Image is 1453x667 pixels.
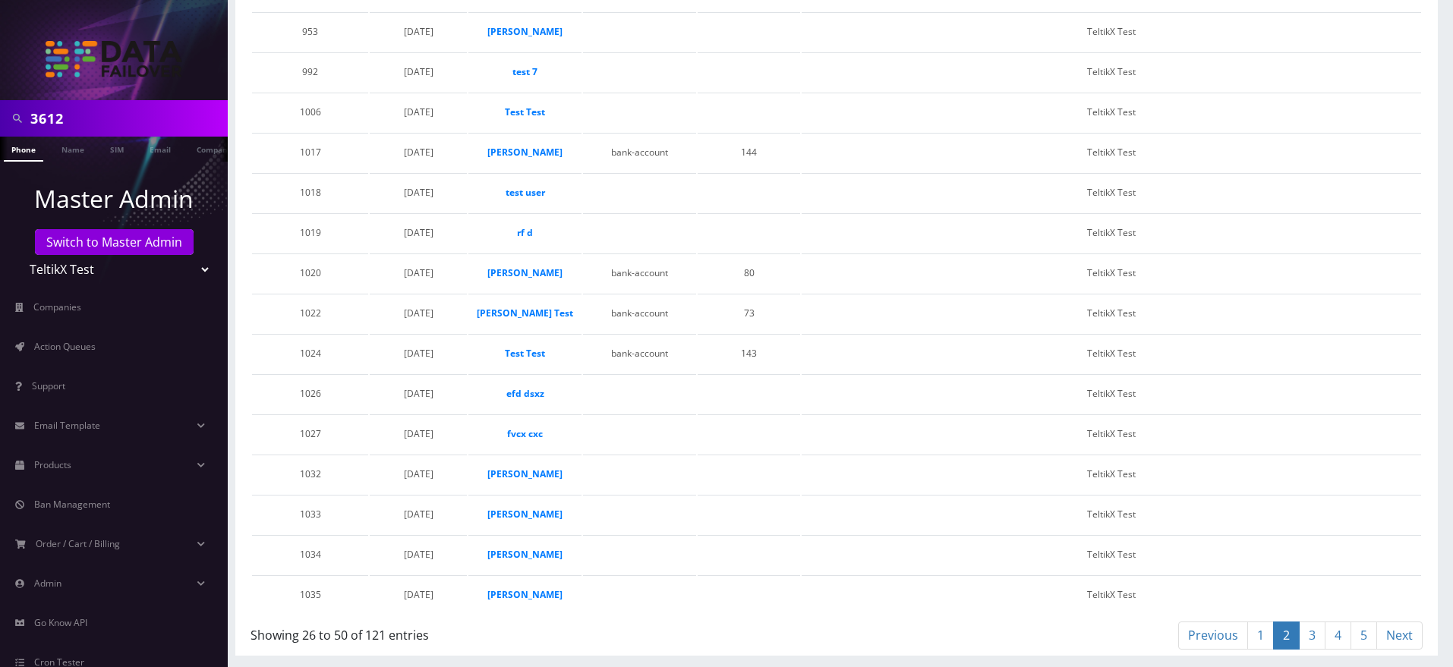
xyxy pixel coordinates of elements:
td: [DATE] [370,133,467,171]
a: Company [189,137,240,160]
a: [PERSON_NAME] [487,25,563,38]
a: rf d [517,226,533,239]
td: [DATE] [370,253,467,292]
td: 1032 [252,455,368,493]
button: Switch to Master Admin [35,229,194,255]
a: Email [142,137,178,160]
a: 4 [1325,621,1351,650]
a: fvcx cxc [507,427,543,440]
td: 1022 [252,294,368,332]
td: 1018 [252,173,368,212]
td: [DATE] [370,575,467,614]
span: Support [32,379,65,392]
span: Order / Cart / Billing [36,537,120,550]
input: Search in Company [30,104,224,133]
td: 1006 [252,93,368,131]
a: 2 [1273,621,1300,650]
a: [PERSON_NAME] Test [477,307,573,319]
span: Companies [33,300,81,313]
a: [PERSON_NAME] [487,266,563,279]
td: [DATE] [370,12,467,51]
td: [DATE] [370,374,467,413]
img: TeltikX Test [46,41,182,77]
td: bank-account [583,133,696,171]
td: bank-account [583,334,696,373]
td: TeltikX Test [802,334,1421,373]
td: [DATE] [370,535,467,574]
span: Admin [34,577,61,590]
td: 80 [698,253,800,292]
a: [PERSON_NAME] [487,508,563,521]
span: Action Queues [34,340,96,353]
a: Test Test [505,105,545,118]
a: Phone [4,137,43,162]
a: Next [1376,621,1423,650]
span: Email Template [34,419,100,432]
td: [DATE] [370,93,467,131]
td: TeltikX Test [802,575,1421,614]
a: Test Test [505,347,545,360]
td: TeltikX Test [802,253,1421,292]
td: [DATE] [370,495,467,533]
td: TeltikX Test [802,414,1421,453]
td: TeltikX Test [802,52,1421,91]
td: TeltikX Test [802,133,1421,171]
td: [DATE] [370,173,467,212]
td: TeltikX Test [802,495,1421,533]
td: TeltikX Test [802,374,1421,413]
td: TeltikX Test [802,173,1421,212]
a: Previous [1178,621,1248,650]
td: 1019 [252,213,368,252]
td: TeltikX Test [802,93,1421,131]
td: 1020 [252,253,368,292]
td: TeltikX Test [802,213,1421,252]
a: [PERSON_NAME] [487,467,563,480]
td: bank-account [583,253,696,292]
span: Go Know API [34,616,87,629]
td: [DATE] [370,334,467,373]
td: 1034 [252,535,368,574]
td: 1017 [252,133,368,171]
a: Name [54,137,92,160]
a: 5 [1351,621,1377,650]
td: [DATE] [370,52,467,91]
a: [PERSON_NAME] [487,146,563,159]
span: Ban Management [34,498,110,511]
td: 1026 [252,374,368,413]
a: test user [506,186,545,199]
td: 1033 [252,495,368,533]
td: [DATE] [370,455,467,493]
div: Showing 26 to 50 of 121 entries [251,620,825,644]
td: 992 [252,52,368,91]
a: efd dsxz [506,387,544,400]
a: test 7 [512,65,537,78]
td: TeltikX Test [802,535,1421,574]
td: TeltikX Test [802,455,1421,493]
td: bank-account [583,294,696,332]
td: 143 [698,334,800,373]
td: 1024 [252,334,368,373]
a: 1 [1247,621,1274,650]
td: [DATE] [370,414,467,453]
a: [PERSON_NAME] [487,548,563,561]
td: 953 [252,12,368,51]
td: TeltikX Test [802,294,1421,332]
td: [DATE] [370,213,467,252]
td: 1035 [252,575,368,614]
td: TeltikX Test [802,12,1421,51]
a: [PERSON_NAME] [487,588,563,601]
